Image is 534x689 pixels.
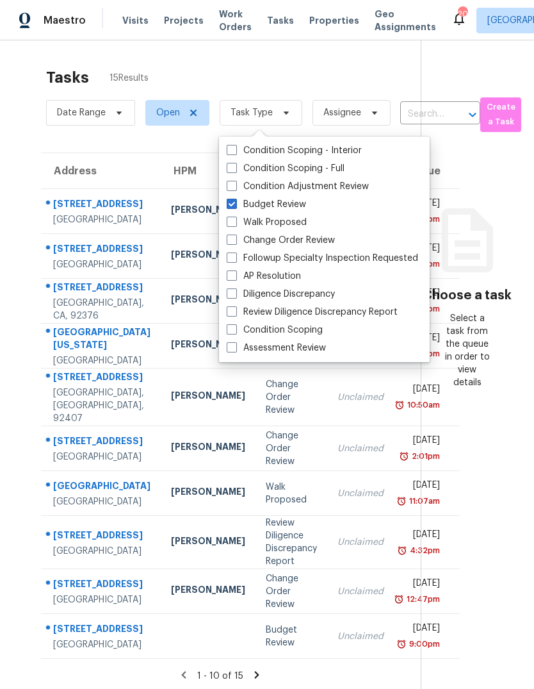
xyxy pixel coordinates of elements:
label: Condition Scoping [227,324,323,336]
div: 2:01pm [409,450,440,463]
div: [STREET_ADDRESS] [53,529,150,545]
span: Date Range [57,106,106,119]
div: Walk Proposed [266,481,317,506]
span: Create a Task [487,100,515,129]
div: 11:07am [407,495,440,508]
div: [GEOGRAPHIC_DATA] [53,213,150,226]
span: Task Type [231,106,273,119]
div: 9:00pm [407,638,440,651]
div: [GEOGRAPHIC_DATA], CA, 92376 [53,297,150,322]
label: Condition Scoping - Full [227,162,344,175]
div: [GEOGRAPHIC_DATA] [53,258,150,271]
label: Assessment Review [227,342,326,354]
label: Walk Proposed [227,216,307,229]
div: Change Order Review [266,429,317,468]
label: Diligence Discrepancy [227,288,335,301]
div: [DATE] [404,622,440,638]
label: Change Order Review [227,234,335,247]
div: [DATE] [404,383,440,399]
div: 4:32pm [407,544,440,557]
div: [GEOGRAPHIC_DATA] [53,354,150,367]
div: Change Order Review [266,572,317,611]
div: [STREET_ADDRESS] [53,281,150,297]
div: [PERSON_NAME] [171,248,245,264]
h3: Choose a task [423,289,512,302]
span: Geo Assignments [375,8,436,33]
div: [STREET_ADDRESS] [53,370,150,386]
img: Overdue Alarm Icon [394,399,405,411]
div: Review Diligence Discrepancy Report [266,517,317,568]
div: 20 [458,8,467,21]
div: [GEOGRAPHIC_DATA] [53,638,150,651]
div: 10:50am [405,399,440,411]
div: [DATE] [404,577,440,593]
label: Condition Adjustment Review [227,180,369,193]
th: Address [41,153,161,189]
label: Review Diligence Discrepancy Report [227,306,398,319]
div: [GEOGRAPHIC_DATA] [53,495,150,508]
div: [GEOGRAPHIC_DATA] [53,451,150,463]
div: [STREET_ADDRESS] [53,622,150,638]
div: [STREET_ADDRESS] [53,435,150,451]
div: [GEOGRAPHIC_DATA] [53,479,150,495]
img: Overdue Alarm Icon [399,450,409,463]
div: [PERSON_NAME] [171,338,245,354]
label: AP Resolution [227,270,301,283]
div: Unclaimed [337,487,384,500]
button: Create a Task [480,97,521,132]
span: 15 Results [109,72,149,85]
div: Unclaimed [337,585,384,598]
div: Budget Review [266,624,317,649]
div: [PERSON_NAME] [171,293,245,309]
label: Followup Specialty Inspection Requested [227,252,418,265]
div: [GEOGRAPHIC_DATA], [GEOGRAPHIC_DATA], 92407 [53,386,150,425]
div: [DATE] [404,528,440,544]
span: Open [156,106,180,119]
div: [GEOGRAPHIC_DATA] [53,594,150,606]
span: Tasks [267,16,294,25]
span: Visits [122,14,149,27]
div: 12:47pm [404,593,440,606]
div: [PERSON_NAME] [171,203,245,219]
input: Search by address [400,104,444,124]
th: HPM [161,153,255,189]
div: Unclaimed [337,630,384,643]
div: [DATE] [404,479,440,495]
span: Maestro [44,14,86,27]
div: [GEOGRAPHIC_DATA] [53,545,150,558]
div: [PERSON_NAME] [171,389,245,405]
div: [DATE] [404,434,440,450]
div: Select a task from the queue in order to view details [444,312,490,389]
span: Projects [164,14,204,27]
label: Budget Review [227,198,306,211]
div: [STREET_ADDRESS] [53,197,150,213]
div: [GEOGRAPHIC_DATA][US_STATE] [53,326,150,354]
div: Unclaimed [337,391,384,404]
img: Overdue Alarm Icon [396,638,407,651]
span: 1 - 10 of 15 [197,672,243,681]
div: [PERSON_NAME] [171,535,245,551]
img: Overdue Alarm Icon [396,495,407,508]
h2: Tasks [46,71,89,84]
div: [PERSON_NAME] [171,485,245,501]
div: [PERSON_NAME] [171,583,245,599]
div: Unclaimed [337,442,384,455]
img: Overdue Alarm Icon [397,544,407,557]
div: [STREET_ADDRESS] [53,577,150,594]
img: Overdue Alarm Icon [394,593,404,606]
label: Condition Scoping - Interior [227,144,362,157]
div: [STREET_ADDRESS] [53,242,150,258]
button: Open [464,106,481,124]
span: Assignee [323,106,361,119]
div: Unclaimed [337,536,384,549]
div: Change Order Review [266,378,317,417]
span: Work Orders [219,8,252,33]
div: [PERSON_NAME] [171,440,245,456]
span: Properties [309,14,359,27]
